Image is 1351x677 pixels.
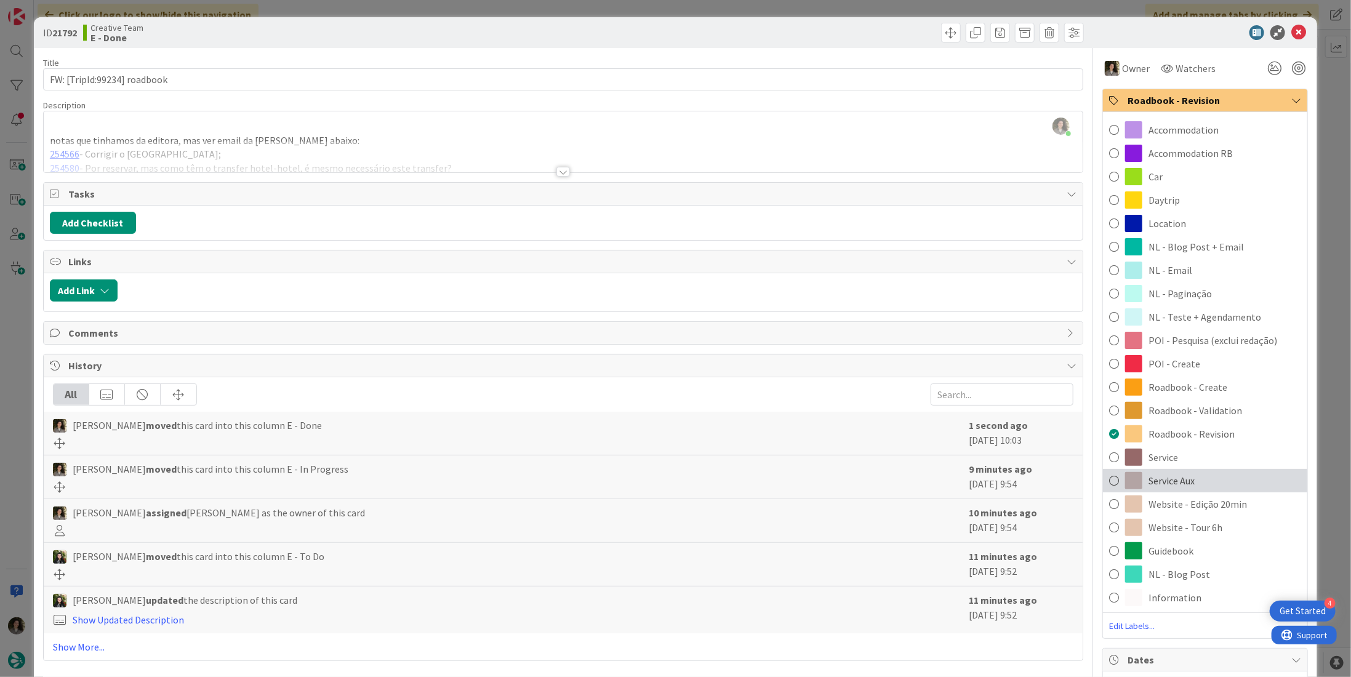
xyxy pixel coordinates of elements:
[1280,605,1326,617] div: Get Started
[1149,450,1178,465] span: Service
[969,418,1073,449] div: [DATE] 10:03
[1176,61,1216,76] span: Watchers
[1149,193,1180,207] span: Daytrip
[68,326,1060,340] span: Comments
[969,550,1037,563] b: 11 minutes ago
[969,462,1073,492] div: [DATE] 9:54
[53,419,66,433] img: MS
[1149,427,1235,441] span: Roadbook - Revision
[1149,380,1227,395] span: Roadbook - Create
[1122,61,1150,76] span: Owner
[931,383,1073,406] input: Search...
[53,507,66,520] img: MS
[50,212,136,234] button: Add Checklist
[53,594,66,607] img: BC
[26,2,56,17] span: Support
[146,594,183,606] b: updated
[1149,216,1186,231] span: Location
[1149,497,1247,511] span: Website - Edição 20min
[50,134,1076,148] p: notas que tinhamos da editora, mas ver email da [PERSON_NAME] abaixo:
[1149,169,1163,184] span: Car
[73,614,184,626] a: Show Updated Description
[73,549,324,564] span: [PERSON_NAME] this card into this column E - To Do
[1149,146,1233,161] span: Accommodation RB
[1052,118,1070,135] img: EtGf2wWP8duipwsnFX61uisk7TBOWsWe.jpg
[43,25,77,40] span: ID
[53,550,66,564] img: BC
[90,23,143,33] span: Creative Team
[50,279,118,302] button: Add Link
[1149,263,1192,278] span: NL - Email
[68,254,1060,269] span: Links
[53,463,66,476] img: MS
[969,594,1037,606] b: 11 minutes ago
[969,549,1073,580] div: [DATE] 9:52
[1128,652,1285,667] span: Dates
[52,26,77,39] b: 21792
[969,593,1073,627] div: [DATE] 9:52
[146,463,177,475] b: moved
[1149,567,1210,582] span: NL - Blog Post
[1149,239,1244,254] span: NL - Blog Post + Email
[146,419,177,431] b: moved
[53,639,1073,654] a: Show More...
[73,418,322,433] span: [PERSON_NAME] this card into this column E - Done
[1128,93,1285,108] span: Roadbook - Revision
[1149,333,1277,348] span: POI - Pesquisa (exclui redação)
[146,550,177,563] b: moved
[969,507,1037,519] b: 10 minutes ago
[1149,520,1222,535] span: Website - Tour 6h
[1149,543,1193,558] span: Guidebook
[73,462,348,476] span: [PERSON_NAME] this card into this column E - In Progress
[73,593,297,607] span: [PERSON_NAME] the description of this card
[1149,590,1201,605] span: Information
[146,507,186,519] b: assigned
[1149,286,1212,301] span: NL - Paginação
[1103,620,1307,632] span: Edit Labels...
[1149,403,1242,418] span: Roadbook - Validation
[1270,601,1336,622] div: Open Get Started checklist, remaining modules: 4
[969,463,1032,475] b: 9 minutes ago
[68,186,1060,201] span: Tasks
[68,358,1060,373] span: History
[43,68,1083,90] input: type card name here...
[54,384,89,405] div: All
[43,57,59,68] label: Title
[969,419,1028,431] b: 1 second ago
[1149,473,1195,488] span: Service Aux
[90,33,143,42] b: E - Done
[969,505,1073,536] div: [DATE] 9:54
[1149,356,1200,371] span: POI - Create
[43,100,86,111] span: Description
[1105,61,1120,76] img: MS
[1149,310,1261,324] span: NL - Teste + Agendamento
[73,505,365,520] span: [PERSON_NAME] [PERSON_NAME] as the owner of this card
[1149,122,1219,137] span: Accommodation
[1325,598,1336,609] div: 4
